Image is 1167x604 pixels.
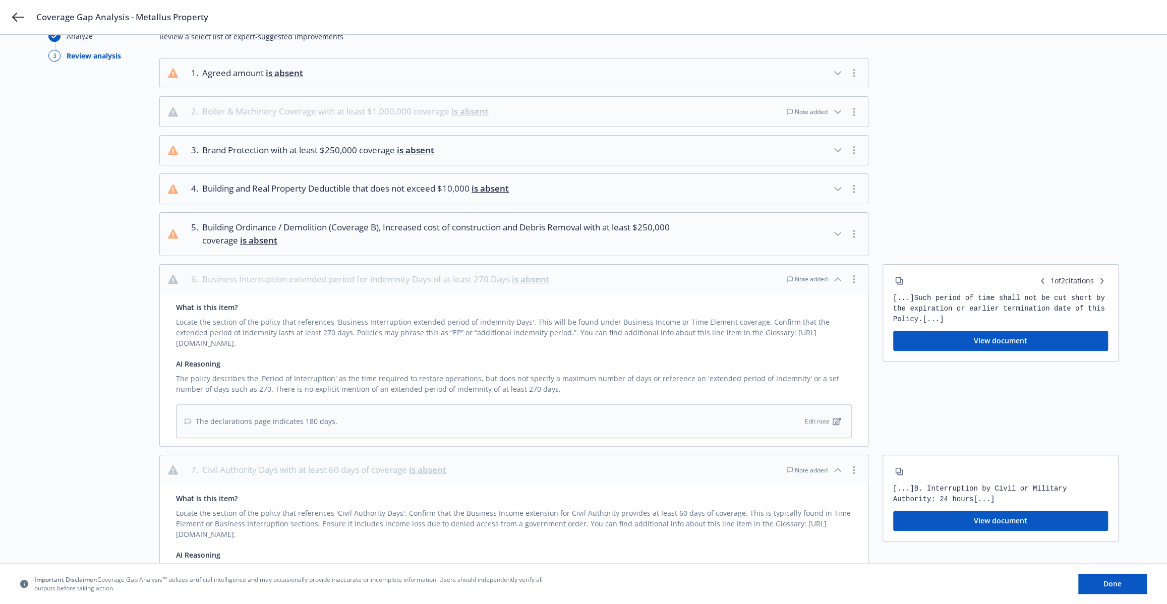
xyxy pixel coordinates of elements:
span: Brand Protection with at least $250,000 coverage [202,144,434,157]
div: 1 . [186,67,198,80]
button: View document [893,511,1108,531]
span: is absent [472,183,509,194]
span: is absent [512,273,549,285]
button: View document [893,331,1108,351]
div: [...] B. Interruption by Civil or Military Authority: 24 hours [...] [893,484,1108,505]
span: is absent [451,105,489,117]
span: Building and Real Property Deductible that does not exceed $10,000 [202,182,509,195]
span: is absent [240,234,277,246]
div: 3 [48,50,61,62]
div: What is this item? [176,493,852,504]
div: Note added [787,107,828,116]
span: is absent [397,144,434,156]
div: Review analysis [67,50,121,61]
button: Edit note [803,415,843,428]
span: Business Interruption extended period for indemnity Days of at least 270 Days [202,273,549,286]
span: is absent [266,67,303,79]
span: Building Ordinance / Demolition (Coverage B), Increased cost of construction and Debris Removal w... [202,221,687,248]
div: Note added [787,275,828,283]
button: 5.Building Ordinance / Demolition (Coverage B), Increased cost of construction and Debris Removal... [160,213,868,256]
span: Agreed amount [202,67,303,80]
button: 6.Business Interruption extended period for indemnity Days of at least 270 Days is absentNote added [160,265,868,294]
button: 2.Boiler & Machinery Coverage with at least $1,000,000 coverage is absentNote added [160,97,868,126]
span: Civil Authority Days with at least 60 days of coverage [202,463,446,476]
span: Done [1103,579,1122,588]
div: 7 . [186,463,198,476]
span: 1 of 2 citations [1036,275,1108,287]
span: Coverage Gap Analysis™ utilizes artificial intelligence and may occasionally provide inaccurate o... [34,575,549,592]
div: The policy describes the 'Period of Interruption' as the time required to restore operations, but... [176,369,852,394]
button: 7.Civil Authority Days with at least 60 days of coverage is absentNote added [160,455,868,485]
span: is absent [409,464,446,475]
button: Done [1078,574,1147,594]
div: 3 . [186,144,198,157]
div: Analyze [67,31,93,41]
div: 6 . [186,273,198,286]
button: 4.Building and Real Property Deductible that does not exceed $10,000 is absent [160,174,868,203]
div: AI Reasoning [176,358,852,369]
div: What is this item? [176,302,852,313]
span: Coverage Gap Analysis - Metallus Property [36,11,208,23]
div: 4 . [186,182,198,195]
div: [...] Such period of time shall not be cut short by the expiration or earlier termination date of... [893,293,1108,325]
div: AI Reasoning [176,550,852,560]
div: The declarations page indicates 180 days. [185,416,337,427]
button: 1.Agreed amount is absent [160,58,868,88]
div: 5 . [186,221,198,248]
span: Boiler & Machinery Coverage with at least $1,000,000 coverage [202,105,489,118]
div: 2 . [186,105,198,118]
div: The policy states that the waiting period for 'Interruption by Civil or Military Authority' is 24... [176,560,852,585]
div: Locate the section of the policy that references 'Civil Authority Days'. Confirm that the Busines... [176,504,852,539]
span: Important Disclaimer: [34,575,97,584]
div: Locate the section of the policy that references 'Business Interruption extended period of indemn... [176,313,852,348]
div: Note added [787,466,828,474]
button: 3.Brand Protection with at least $250,000 coverage is absent [160,136,868,165]
span: Review a select list of expert-suggested improvements [159,31,1119,42]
